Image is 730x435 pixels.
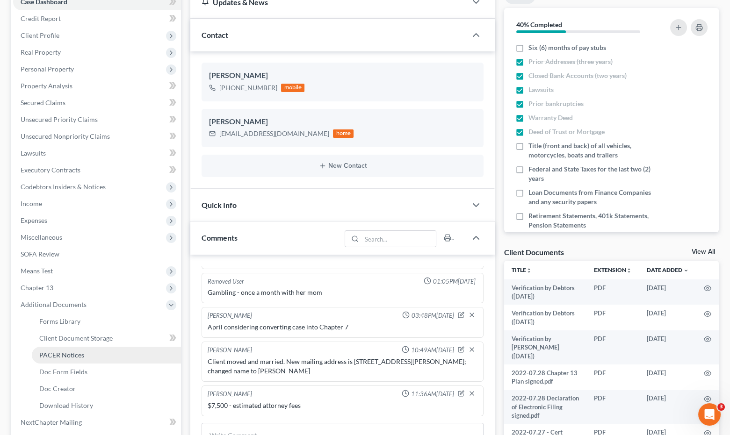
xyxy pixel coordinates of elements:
td: [DATE] [639,330,696,364]
td: Verification by Debtors ([DATE]) [504,305,586,330]
td: PDF [586,330,639,364]
span: Doc Form Fields [39,368,87,376]
a: Doc Form Fields [32,364,181,380]
td: PDF [586,279,639,305]
span: Credit Report [21,14,61,22]
span: Unsecured Nonpriority Claims [21,132,110,140]
i: expand_more [683,268,689,273]
span: 10:49AM[DATE] [411,346,454,355]
button: New Contact [209,162,476,170]
span: Comments [202,233,238,242]
span: Deed of Trust or Mortgage [528,127,605,136]
a: Doc Creator [32,380,181,397]
span: Retirement Statements, 401k Statements, Pension Statements [528,211,657,230]
span: Title (front and back) of all vehicles, motorcycles, boats and trailers [528,141,657,160]
td: [DATE] [639,364,696,390]
span: Prior Addresses (three years) [528,57,613,66]
input: Search... [361,231,436,247]
td: [DATE] [639,305,696,330]
span: Warranty Deed [528,113,573,122]
span: Additional Documents [21,300,87,308]
span: Forms Library [39,317,80,325]
div: [PERSON_NAME] [208,346,252,355]
div: [EMAIL_ADDRESS][DOMAIN_NAME] [219,129,329,138]
span: 01:05PM[DATE] [433,277,476,286]
span: Closed Bank Accounts (two years) [528,71,627,80]
span: Contact [202,30,228,39]
span: Means Test [21,267,53,275]
span: Quick Info [202,200,237,209]
span: Secured Claims [21,99,65,107]
td: Verification by [PERSON_NAME] ([DATE]) [504,330,586,364]
td: PDF [586,390,639,424]
a: Extensionunfold_more [594,266,632,273]
a: Unsecured Nonpriority Claims [13,128,181,145]
a: Secured Claims [13,94,181,111]
a: Titleunfold_more [512,266,532,273]
a: NextChapter Mailing [13,414,181,431]
span: Codebtors Insiders & Notices [21,183,106,191]
td: PDF [586,364,639,390]
iframe: Intercom live chat [698,403,721,426]
a: Credit Report [13,10,181,27]
td: PDF [586,305,639,330]
span: NextChapter Mailing [21,418,82,426]
td: 2022-07.28 Chapter 13 Plan signed.pdf [504,364,586,390]
div: Client moved and married. New mailing address is [STREET_ADDRESS][PERSON_NAME]; changed name to [... [208,357,477,376]
span: 3 [717,403,725,411]
div: home [333,129,354,138]
span: Lawsuits [21,149,46,157]
div: Gambling - once a month with her mom [208,288,477,297]
a: Property Analysis [13,78,181,94]
span: 11:36AM[DATE] [411,390,454,399]
span: Client Document Storage [39,334,113,342]
a: Client Document Storage [32,330,181,347]
div: [PHONE_NUMBER] [219,83,277,93]
div: mobile [281,84,304,92]
span: Lawsuits [528,85,554,94]
td: [DATE] [639,390,696,424]
span: 03:48PM[DATE] [412,311,454,320]
span: Executory Contracts [21,166,80,174]
span: Unsecured Priority Claims [21,115,98,123]
a: Forms Library [32,313,181,330]
div: April considering converting case into Chapter 7 [208,322,477,332]
div: Client Documents [504,247,564,257]
span: Miscellaneous [21,233,62,241]
span: Six (6) months of pay stubs [528,43,606,52]
span: Property Analysis [21,82,72,90]
td: Verification by Debtors ([DATE]) [504,279,586,305]
div: [PERSON_NAME] [209,70,476,81]
a: Download History [32,397,181,414]
span: Income [21,200,42,207]
span: PACER Notices [39,351,84,359]
div: [PERSON_NAME] [209,116,476,128]
i: unfold_more [626,268,632,273]
i: unfold_more [526,268,532,273]
td: 2022-07.28 Declaration of Electronic Filing signed.pdf [504,390,586,424]
span: Expenses [21,216,47,224]
a: Lawsuits [13,145,181,162]
span: Prior bankruptcies [528,99,584,108]
a: Unsecured Priority Claims [13,111,181,128]
span: Real Property [21,48,61,56]
span: Client Profile [21,31,59,39]
a: Date Added expand_more [647,266,689,273]
a: Executory Contracts [13,162,181,178]
span: Doc Creator [39,385,76,392]
span: Download History [39,401,93,409]
span: Federal and State Taxes for the last two (2) years [528,164,657,183]
a: PACER Notices [32,347,181,364]
div: $7,500 - estimated attorney fees [208,401,477,410]
td: [DATE] [639,279,696,305]
strong: 40% Completed [516,21,562,29]
a: SOFA Review [13,246,181,263]
span: SOFA Review [21,250,59,258]
div: [PERSON_NAME] [208,390,252,399]
span: Personal Property [21,65,74,73]
a: View All [692,249,715,255]
span: Chapter 13 [21,284,53,292]
div: Removed User [208,277,244,286]
span: Loan Documents from Finance Companies and any security papers [528,188,657,207]
div: [PERSON_NAME] [208,311,252,321]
